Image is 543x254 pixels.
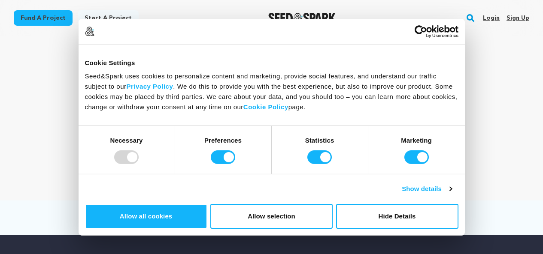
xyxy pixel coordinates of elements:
strong: Preferences [204,137,242,144]
a: Cookie Policy [243,103,288,111]
strong: Statistics [305,137,334,144]
a: Privacy Policy [127,83,173,90]
div: Seed&Spark uses cookies to personalize content and marketing, provide social features, and unders... [85,71,458,112]
img: logo [85,27,94,36]
img: Seed&Spark Logo Dark Mode [268,13,336,23]
a: Start a project [78,10,139,26]
a: Usercentrics Cookiebot - opens in a new window [383,25,458,38]
a: Show details [402,184,452,194]
strong: Necessary [110,137,143,144]
button: Allow selection [210,204,333,229]
a: Sign up [507,11,529,25]
div: Cookie Settings [85,57,458,68]
strong: Marketing [401,137,432,144]
button: Allow all cookies [85,204,207,229]
button: Hide Details [336,204,458,229]
a: Seed&Spark Homepage [268,13,336,23]
a: Login [483,11,500,25]
a: Fund a project [14,10,73,26]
